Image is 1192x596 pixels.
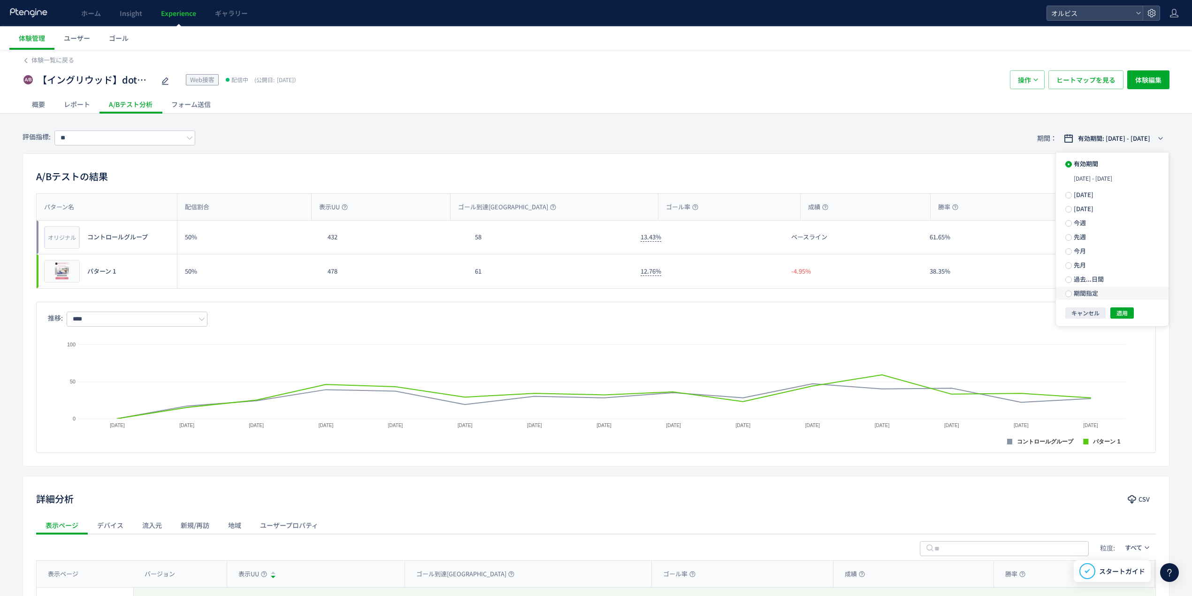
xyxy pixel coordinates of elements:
[73,416,76,421] text: 0
[161,8,196,18] span: Experience
[185,203,209,212] span: 配信割合
[791,267,811,276] span: -4.95%
[87,233,148,242] span: コントロールグループ
[36,516,88,535] div: 表示ページ
[1116,307,1128,319] span: 適用
[70,379,76,384] text: 50
[805,423,820,428] text: [DATE]
[251,516,328,535] div: ユーザープロパティ
[1056,170,1169,187] div: [DATE] - [DATE]
[1135,70,1161,89] span: 体験編集
[64,33,90,43] span: ユーザー
[416,570,514,579] span: ゴール到達[GEOGRAPHIC_DATA]
[458,423,473,428] text: [DATE]
[1072,246,1086,255] span: 今月
[177,221,320,254] div: 50%
[45,226,79,249] div: オリジナル
[1099,566,1145,576] span: スタートガイド
[1071,307,1100,319] span: キャンセル
[54,95,99,114] div: レポート
[663,570,695,579] span: ゴール率
[666,203,698,212] span: ゴール率
[249,423,264,428] text: [DATE]
[1072,289,1098,298] span: 期間指定
[1005,570,1025,579] span: 勝率
[48,570,78,579] span: 表示ページ
[23,132,51,141] span: 評価指標:
[467,254,633,288] div: 61
[145,570,175,579] span: バージョン
[171,516,219,535] div: 新規/再訪
[23,95,54,114] div: 概要
[133,516,171,535] div: 流入元
[808,203,828,212] span: 成績
[1072,204,1093,213] span: [DATE]
[1072,232,1086,241] span: 先週
[36,169,108,184] h2: A/Bテストの結果
[1083,423,1098,428] text: [DATE]
[67,342,76,347] text: 100
[36,491,74,506] h2: 詳細分析
[1127,70,1169,89] button: 体験編集
[1072,260,1086,269] span: 先月
[88,516,133,535] div: デバイス
[38,73,155,87] span: 【イングリウッド】dotスキンチェック検証
[875,423,890,428] text: [DATE]
[1072,159,1098,168] span: 有効期間
[46,262,77,280] img: e5f90becee339bd2a60116b97cf621e21757669707593.png
[31,55,74,64] span: 体験一覧に戻る
[596,423,611,428] text: [DATE]
[319,423,334,428] text: [DATE]
[238,570,267,579] span: 表示UU
[641,232,661,242] span: 13.43%
[791,233,827,242] span: ベースライン
[1119,540,1156,555] button: すべて
[641,267,661,276] span: 12.76%
[1123,492,1156,507] button: CSV
[190,75,214,84] span: Web接客
[87,267,116,276] span: パターン 1
[219,516,251,535] div: 地域
[177,254,320,288] div: 50%
[1093,438,1120,445] text: パターン 1
[1037,130,1057,146] span: 期間：
[1100,543,1115,552] span: 粒度:
[736,423,751,428] text: [DATE]
[1048,6,1132,20] span: オルビス
[1048,70,1123,89] button: ヒートマップを見る
[320,221,467,254] div: 432
[215,8,248,18] span: ギャラリー
[1017,438,1074,445] text: コントロールグループ
[44,203,74,212] span: パターン名
[1014,423,1029,428] text: [DATE]
[388,423,403,428] text: [DATE]
[48,313,63,322] span: 推移:
[527,423,542,428] text: [DATE]
[120,8,142,18] span: Insight
[19,33,45,43] span: 体験管理
[922,221,1061,254] div: 61.65%
[319,203,348,212] span: 表示UU
[467,221,633,254] div: 58
[666,423,681,428] text: [DATE]
[320,254,467,288] div: 478
[1078,134,1150,143] span: 有効期間: [DATE] - [DATE]
[845,570,865,579] span: 成績
[1110,307,1134,319] button: 適用
[1065,307,1106,319] button: キャンセル
[922,254,1061,288] div: 38.35%
[1056,70,1116,89] span: ヒートマップを見る
[944,423,959,428] text: [DATE]
[99,95,162,114] div: A/Bテスト分析
[1072,218,1086,227] span: 今週
[1125,543,1142,552] span: すべて
[254,76,275,84] span: (公開日:
[1072,190,1093,199] span: [DATE]
[110,423,125,428] text: [DATE]
[81,8,101,18] span: ホーム
[1139,492,1150,507] span: CSV
[179,423,194,428] text: [DATE]
[1058,131,1169,146] button: 有効期間: [DATE] - [DATE]
[252,76,299,84] span: [DATE]）
[1018,70,1031,89] span: 操作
